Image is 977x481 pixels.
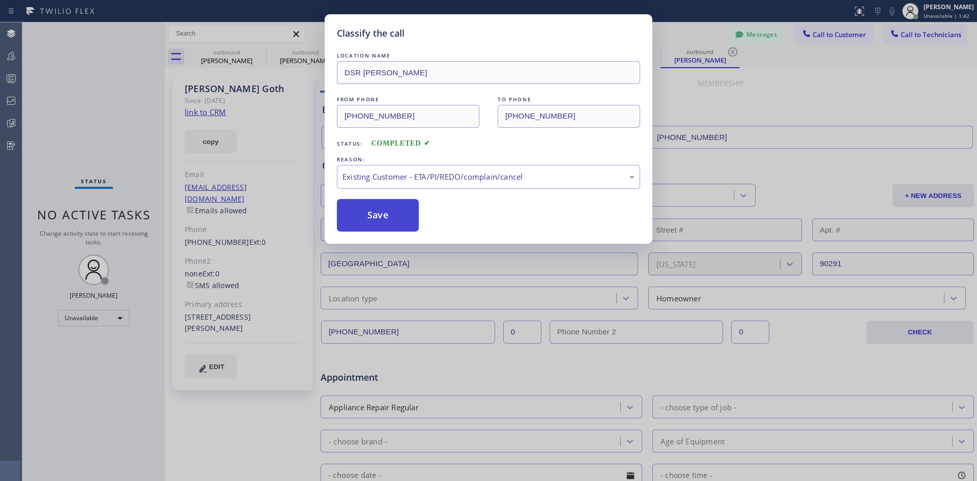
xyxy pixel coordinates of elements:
[498,105,640,128] input: To phone
[337,26,405,40] h5: Classify the call
[498,94,640,105] div: TO PHONE
[337,94,479,105] div: FROM PHONE
[337,140,363,147] span: Status:
[337,154,640,165] div: REASON:
[371,139,430,147] span: COMPLETED
[337,50,640,61] div: LOCATION NAME
[337,105,479,128] input: From phone
[337,199,419,232] button: Save
[342,171,635,183] div: Existing Customer - ETA/PI/REDO/complain/cancel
